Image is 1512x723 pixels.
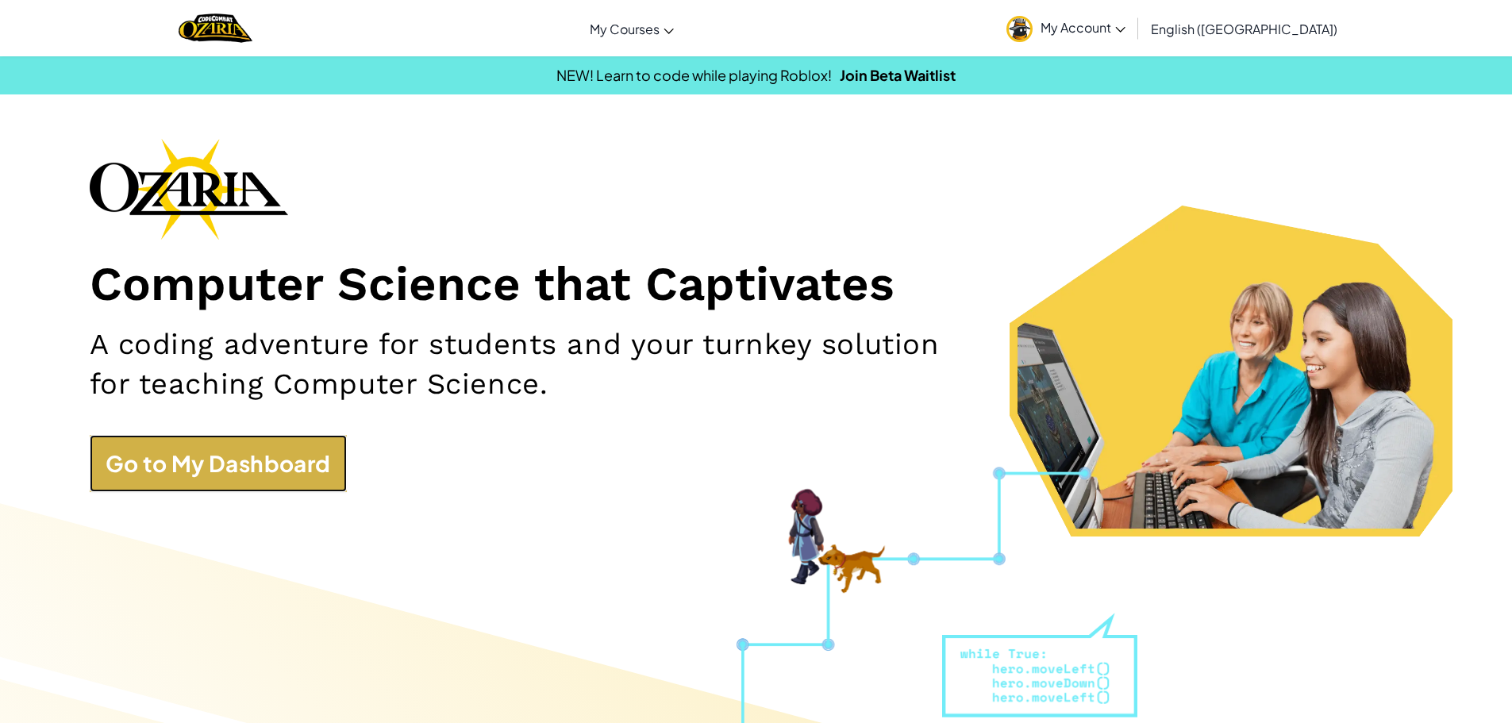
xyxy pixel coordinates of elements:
a: Ozaria by CodeCombat logo [179,12,252,44]
a: English ([GEOGRAPHIC_DATA]) [1143,7,1345,50]
a: Join Beta Waitlist [840,66,956,84]
img: Home [179,12,252,44]
a: Go to My Dashboard [90,435,347,492]
h2: A coding adventure for students and your turnkey solution for teaching Computer Science. [90,325,983,403]
h1: Computer Science that Captivates [90,256,1423,313]
img: avatar [1006,16,1033,42]
span: My Courses [590,21,660,37]
a: My Courses [582,7,682,50]
img: Ozaria branding logo [90,138,288,240]
span: My Account [1041,19,1125,36]
span: NEW! Learn to code while playing Roblox! [556,66,832,84]
a: My Account [998,3,1133,53]
span: English ([GEOGRAPHIC_DATA]) [1151,21,1337,37]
